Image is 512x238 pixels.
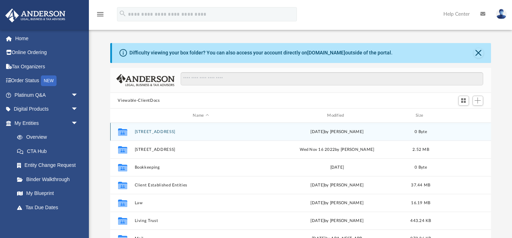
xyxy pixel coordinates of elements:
[5,46,89,60] a: Online Ordering
[10,200,89,215] a: Tax Due Dates
[134,147,267,152] button: [STREET_ADDRESS]
[10,158,89,173] a: Entity Change Request
[406,112,435,119] div: Size
[474,48,484,58] button: Close
[41,75,57,86] div: NEW
[410,219,431,223] span: 443.24 KB
[5,88,89,102] a: Platinum Q&Aarrow_drop_down
[5,31,89,46] a: Home
[10,186,85,201] a: My Blueprint
[71,116,85,131] span: arrow_drop_down
[270,112,403,119] div: Modified
[5,116,89,130] a: My Entitiesarrow_drop_down
[134,201,267,205] button: Law
[307,50,345,55] a: [DOMAIN_NAME]
[134,218,267,223] button: Living Trust
[271,147,404,153] div: Wed Nov 16 2022 by [PERSON_NAME]
[71,88,85,102] span: arrow_drop_down
[134,183,267,187] button: Client Established Entities
[134,165,267,170] button: Bookkeeping
[5,102,89,116] a: Digital Productsarrow_drop_down
[118,97,160,104] button: Viewable-ClientDocs
[5,74,89,88] a: Order StatusNEW
[271,182,404,189] div: [DATE] by [PERSON_NAME]
[96,10,105,18] i: menu
[96,14,105,18] a: menu
[271,200,404,206] div: [DATE] by [PERSON_NAME]
[415,130,427,134] span: 0 Byte
[129,49,393,57] div: Difficulty viewing your box folder? You can also access your account directly on outside of the p...
[10,130,89,144] a: Overview
[473,96,483,106] button: Add
[411,183,430,187] span: 37.44 MB
[271,129,404,135] div: [DATE] by [PERSON_NAME]
[10,144,89,158] a: CTA Hub
[134,112,267,119] div: Name
[415,165,427,169] span: 0 Byte
[411,201,430,205] span: 16.19 MB
[458,96,469,106] button: Switch to Grid View
[412,148,429,152] span: 2.52 MB
[10,172,89,186] a: Binder Walkthrough
[5,59,89,74] a: Tax Organizers
[119,10,127,17] i: search
[271,164,404,171] div: [DATE]
[271,218,404,224] div: [DATE] by [PERSON_NAME]
[438,112,488,119] div: id
[113,112,131,119] div: id
[496,9,507,19] img: User Pic
[3,9,68,22] img: Anderson Advisors Platinum Portal
[71,102,85,117] span: arrow_drop_down
[134,129,267,134] button: [STREET_ADDRESS]
[181,72,483,86] input: Search files and folders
